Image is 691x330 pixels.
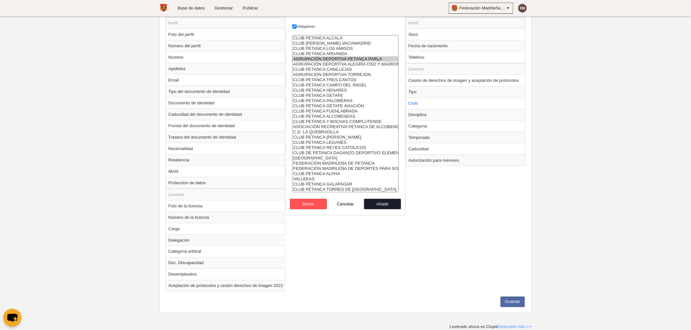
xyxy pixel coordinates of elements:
button: chat-button [3,309,21,327]
td: Número del perfil [166,40,286,52]
td: Caducidad del documento de identidad [166,109,286,120]
option: CLUB PETANCA RIVAS VACIAMADRID [293,41,398,46]
option: CLUB PETANCA FUENLABRADA [293,109,398,114]
td: Aceptación de protocolos y cesión derechos de imagen 2022 [166,280,286,292]
option: CLUB PETANCA ALCALÁ [293,36,398,41]
option: CLUB PETANCA REYES CATÓLICOS [293,145,398,150]
td: Fecha de nacimiento [406,40,525,52]
td: Perfil [166,17,286,29]
option: C.D. LA QUEBRADILLA [293,129,398,135]
td: Perfil [406,17,525,29]
td: Cargo [166,223,286,234]
td: Tipo [406,86,525,97]
a: Federación Madrileña de Petanca [449,3,513,14]
option: ASOCIACIÓN RECREATIVA PETANCA DE ALCOBENDAS (A.R.P.A.) [293,124,398,129]
option: FEDERACIÓN MADRILEÑA DE DEPORTES PARA SORDOS [293,166,398,171]
td: Club [406,97,525,109]
td: Licencia [166,189,286,201]
td: IBAN [166,166,286,177]
strong: Club [292,12,302,17]
option: CLUB PETANCA CANILLEJAS [293,67,398,72]
td: Doc. Discapacidad [166,257,286,269]
option: CLUB PETANCA TORRES DE LA ALAMEDA [293,187,398,192]
option: ESCUELA MADRILEÑA DE PETANCA [293,156,398,161]
option: CLUB PETANCA ESPERANZA CANILLAS [293,135,398,140]
option: CLUB PETANCA ALCOBENDAS [293,114,398,119]
option: CLUB PETANCA GALAPAGAR [293,182,398,187]
option: CLUB DE PETANCA DAGANZO DEPORTIVO ELEMENTAL [293,150,398,156]
td: Residencia [166,154,286,166]
option: CLUB PETANCA ALPHA [293,171,398,176]
td: Caducidad [406,143,525,155]
option: CLUB PETANCA GETAFE [293,93,398,98]
option: AGRUPACIÓN DEPORTIVA PETANCA PARLA [293,56,398,62]
span: Federación Madrileña de Petanca [459,5,505,11]
td: Desempleados [166,269,286,280]
div: Leverade ahora es Clupik [450,324,532,330]
td: Cesión de derechos de imagen y aceptación de protocolos [406,75,525,86]
td: Foto de la licencia [166,200,286,212]
td: Disciplina [406,109,525,120]
label: Obligatorio [292,23,399,29]
option: CLUB PETANCA ARGANDA [293,51,398,56]
td: Apellidos [166,63,286,74]
td: Nombre [166,52,286,63]
td: Trasera del documento de identidad [166,131,286,143]
img: c2l6ZT0zMHgzMCZmcz05JnRleHQ9Rk0mYmc9NmQ0YzQx.png [518,4,527,12]
option: FEDERACIÓN MADRILEÑA DE PETANCA [293,161,398,166]
option: CLUB PETANCA LOS AMIGOS [293,46,398,51]
img: Federación Madrileña de Petanca [160,4,168,12]
td: Sexo [406,29,525,40]
button: Borrar [290,199,327,209]
td: Documento de identidad [166,97,286,109]
option: CLUB PETANCA CAMPO DEL ÁNGEL [293,82,398,88]
td: Proteccion de datos [166,177,286,189]
option: CLUB PETANCA LEGANÉS [293,140,398,145]
td: Tipo del documento de identidad [166,86,286,97]
input: Obligatorio [292,24,297,29]
td: Foto del perfil [166,29,286,40]
td: Delegación [166,234,286,246]
option: CLUB PETANCA PALOMERAS [293,98,398,103]
button: Añadir [364,199,401,209]
td: Nacionalidad [166,143,286,154]
td: Número de la licencia [166,212,286,223]
td: Categoría [406,120,525,132]
td: Licencia [406,63,525,75]
td: Teléfono [406,52,525,63]
option: CLUB PETANCA Y BOCHAS COMPLUTENSE [293,119,398,124]
td: Autorización para menores. [406,155,525,166]
option: CLUB PETANCA HENARES [293,88,398,93]
img: Oa2O4SHpRyBY.30x30.jpg [451,5,458,11]
td: Temporada [406,132,525,143]
option: VALLEKAS [293,176,398,182]
td: Categoría arbitral [166,246,286,257]
td: Email [166,74,286,86]
option: AGRUPACIÓN DEPORTIVA ALEGRÍA OSO Y MADROÑO [293,62,398,67]
td: Frontal del documento de identidad [166,120,286,131]
option: CLUB PETANCA TRES CANTOS [293,77,398,82]
option: CLUB PETANCA GETAFE AVIACIÓN [293,103,398,109]
button: Cancelar [327,199,364,209]
option: AGRUPACIÓN DEPORTIVA TORREJON [293,72,398,77]
button: Guardar [501,297,525,307]
a: Descubre más >> [498,324,532,329]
